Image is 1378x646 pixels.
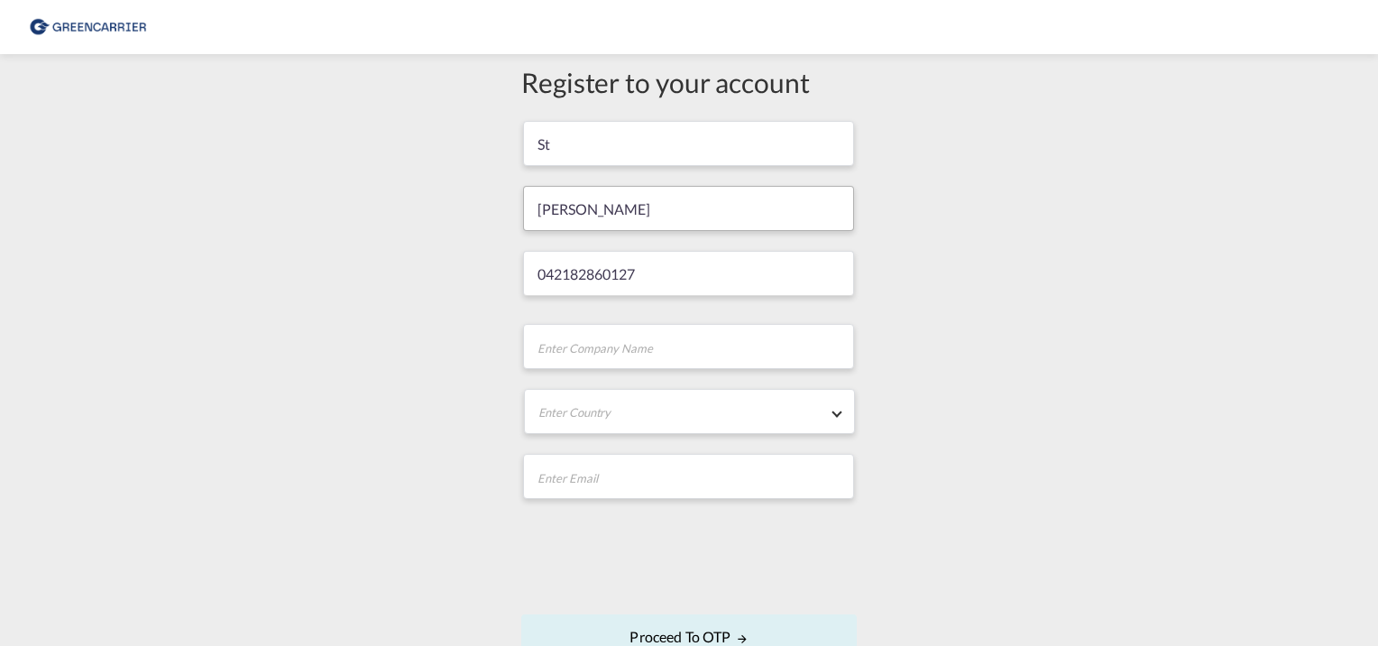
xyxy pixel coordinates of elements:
[552,517,826,587] iframe: reCAPTCHA
[523,454,854,499] input: Enter Email
[523,324,854,369] input: Enter Company Name
[523,121,854,166] input: Enter First Name
[521,63,857,101] div: Register to your account
[524,389,855,434] md-select: Enter Country
[523,186,854,231] input: Enter Last Name
[736,632,749,645] md-icon: icon-arrow-right
[523,251,854,296] input: Phone Number
[27,7,149,48] img: 8cf206808afe11efa76fcd1e3d746489.png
